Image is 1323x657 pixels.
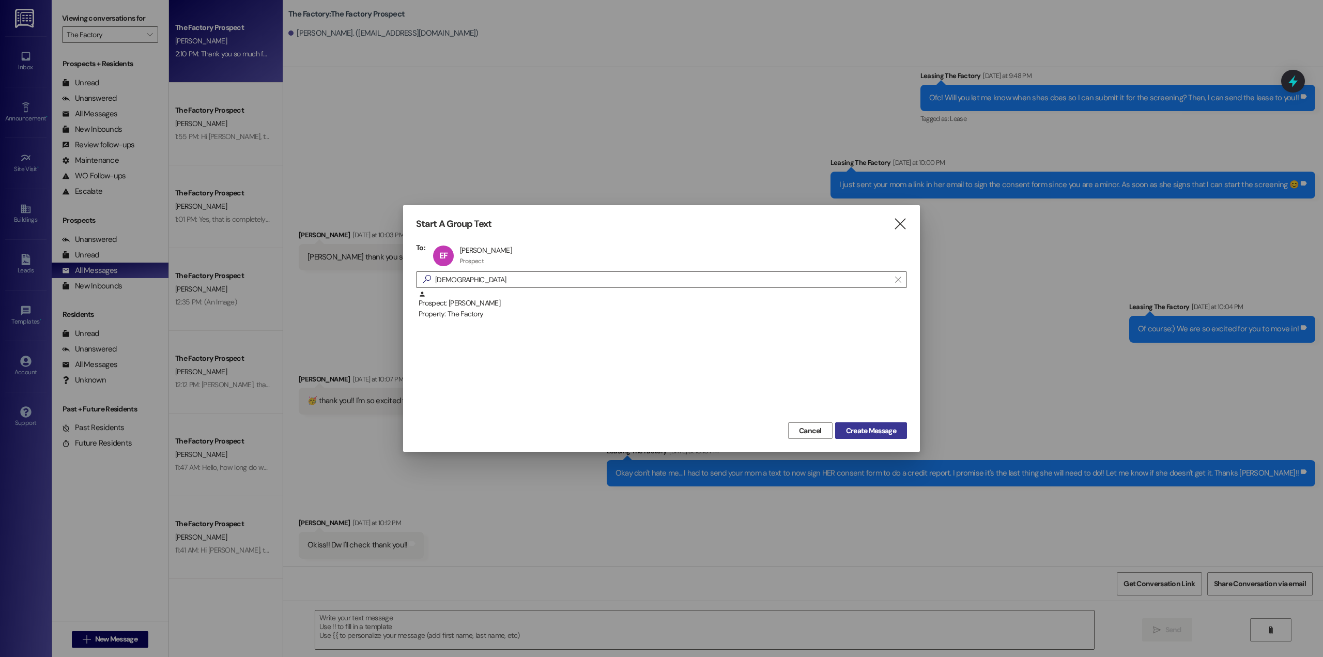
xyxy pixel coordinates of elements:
[435,272,890,287] input: Search for any contact or apartment
[835,422,907,439] button: Create Message
[419,309,907,319] div: Property: The Factory
[846,425,896,436] span: Create Message
[416,243,425,252] h3: To:
[893,219,907,230] i: 
[788,422,833,439] button: Cancel
[895,276,901,284] i: 
[419,274,435,285] i: 
[890,272,906,287] button: Clear text
[416,291,907,316] div: Prospect: [PERSON_NAME]Property: The Factory
[419,291,907,320] div: Prospect: [PERSON_NAME]
[460,257,484,265] div: Prospect
[416,218,491,230] h3: Start A Group Text
[439,250,448,261] span: EF
[460,246,512,255] div: [PERSON_NAME]
[799,425,822,436] span: Cancel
